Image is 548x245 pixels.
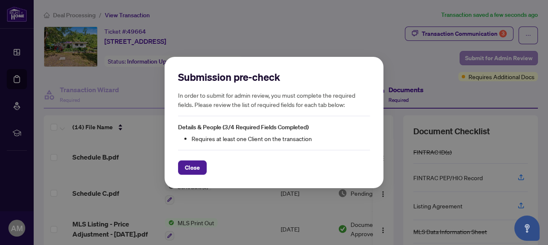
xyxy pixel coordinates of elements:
button: Close [178,160,207,175]
span: Close [185,161,200,174]
li: Requires at least one Client on the transaction [192,134,370,143]
button: Open asap [514,216,540,241]
h2: Submission pre-check [178,70,370,84]
span: Details & People (3/4 Required Fields Completed) [178,123,309,131]
h5: In order to submit for admin review, you must complete the required fields. Please review the lis... [178,91,370,109]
